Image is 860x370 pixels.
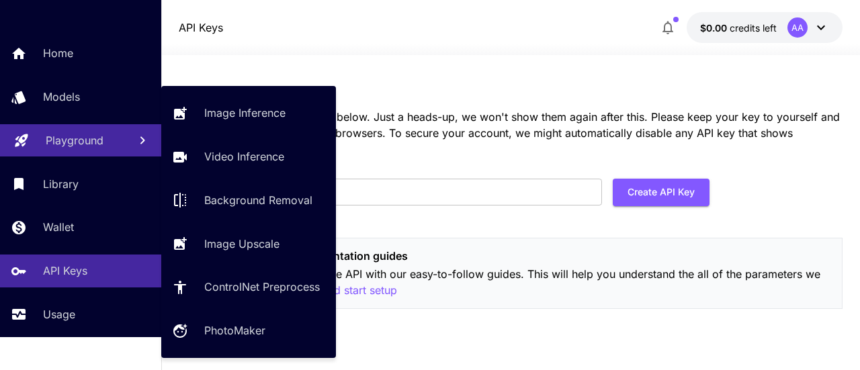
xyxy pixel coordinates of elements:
a: ControlNet Preprocess [161,271,336,304]
a: Image Upscale [161,227,336,260]
span: $0.00 [700,22,730,34]
p: Check out our implementation guides [214,248,831,264]
div: AA [787,17,808,38]
button: Create API Key [613,179,709,206]
p: Usage [43,306,75,322]
p: Get to know the Runware API with our easy-to-follow guides. This will help you understand the all... [214,266,831,299]
p: ControlNet Preprocess [204,279,320,295]
p: Image Upscale [204,236,279,252]
p: API Keys [179,19,223,36]
a: Video Inference [161,140,336,173]
p: Models [43,89,80,105]
button: $0.00 [687,12,843,43]
a: Background Removal [161,184,336,217]
a: Image Inference [161,97,336,130]
span: credits left [730,22,777,34]
p: Video Inference [204,148,284,165]
p: API Keys [43,263,87,279]
p: Playground [46,132,103,148]
p: Home [43,45,73,61]
h3: API keys [179,85,843,103]
p: Your secret API keys are listed below. Just a heads-up, we won't show them again after this. Plea... [179,109,843,157]
p: Image Inference [204,105,286,121]
p: Library [43,176,79,192]
p: PhotoMaker [204,322,265,338]
p: Background Removal [204,192,312,208]
div: $0.00 [700,21,777,35]
p: Wallet [43,219,74,235]
nav: breadcrumb [179,19,223,36]
a: PhotoMaker [161,314,336,347]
